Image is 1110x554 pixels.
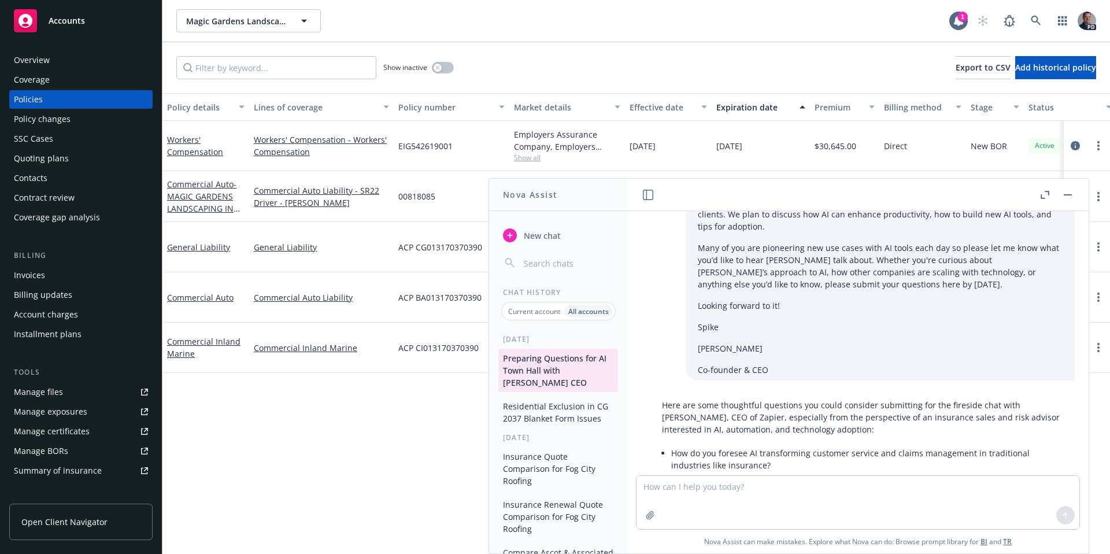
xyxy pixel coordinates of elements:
div: Effective date [630,101,694,113]
a: Invoices [9,266,153,285]
a: Report a Bug [998,9,1021,32]
div: Overview [14,51,50,69]
a: Billing updates [9,286,153,304]
span: Magic Gardens Landscaping Inc. [186,15,286,27]
li: Given [PERSON_NAME]’s role in workflow automation, what surprising or innovative use cases have y... [671,474,1063,503]
a: Quoting plans [9,149,153,168]
a: Commercial Inland Marine [167,336,240,359]
p: Co-founder & CEO [698,364,1063,376]
span: Open Client Navigator [21,516,108,528]
div: Coverage [14,71,50,89]
a: Manage files [9,383,153,401]
a: Contract review [9,189,153,207]
span: Export to CSV [956,62,1011,73]
div: Policy details [167,101,232,113]
a: Account charges [9,305,153,324]
div: Manage exposures [14,402,87,421]
a: Contacts [9,169,153,187]
a: SSC Cases [9,130,153,148]
button: Policy details [162,93,249,121]
div: Stage [971,101,1007,113]
a: Commercial Auto Liability - SR22 Driver - [PERSON_NAME] [254,184,389,209]
a: more [1091,240,1105,254]
a: Policies [9,90,153,109]
p: Here are some thoughtful questions you could consider submitting for the fireside chat with [PERS... [662,399,1063,435]
div: Status [1028,101,1099,113]
span: Accounts [49,16,85,25]
div: Expiration date [716,101,793,113]
a: BI [980,537,987,546]
button: New chat [498,225,618,246]
span: [DATE] [716,140,742,152]
div: Lines of coverage [254,101,376,113]
a: Switch app [1051,9,1074,32]
input: Filter by keyword... [176,56,376,79]
a: Start snowing [971,9,994,32]
input: Search chats [521,255,613,271]
span: ACP BA013170370390 [398,291,482,304]
a: more [1091,341,1105,354]
button: Residential Exclusion in CG 2037 Blanket Form Issues [498,397,618,428]
div: Manage files [14,383,63,401]
li: How do you foresee AI transforming customer service and claims management in traditional industri... [671,445,1063,474]
a: more [1091,290,1105,304]
button: Lines of coverage [249,93,394,121]
div: Policies [14,90,43,109]
a: Coverage [9,71,153,89]
img: photo [1078,12,1096,30]
p: Current account [508,306,560,316]
div: 1 [957,12,968,22]
div: Quoting plans [14,149,69,168]
span: EIG542619001 [398,140,453,152]
div: Account charges [14,305,78,324]
button: Effective date [625,93,712,121]
div: Policy number [398,101,492,113]
span: Active [1033,141,1056,151]
a: Workers' Compensation - Workers' Compensation [254,134,389,158]
p: Many of you are pioneering new use cases with AI tools each day so please let me know what you’d ... [698,242,1063,290]
div: Installment plans [14,325,82,344]
a: Commercial Auto [167,179,239,226]
button: Insurance Renewal Quote Comparison for Fog City Roofing [498,495,618,538]
div: Policy changes [14,110,71,128]
a: Search [1024,9,1048,32]
a: TR [1003,537,1012,546]
span: ACP CG013170370390 [398,241,482,253]
div: Billing [9,250,153,261]
a: Summary of insurance [9,461,153,480]
button: Premium [810,93,879,121]
div: Billing updates [14,286,72,304]
span: New BOR [971,140,1007,152]
span: Show inactive [383,62,427,72]
span: ACP CI013170370390 [398,342,479,354]
span: Nova Assist can make mistakes. Explore what Nova can do: Browse prompt library for and [704,530,1012,553]
h1: Nova Assist [503,189,557,201]
button: Magic Gardens Landscaping Inc. [176,9,321,32]
div: Manage certificates [14,422,90,441]
div: Tools [9,367,153,378]
span: Show all [514,153,620,162]
div: Market details [514,101,608,113]
a: Manage exposures [9,402,153,421]
p: All accounts [568,306,609,316]
button: Market details [509,93,625,121]
div: Chat History [489,287,627,297]
p: Spike [698,321,1063,333]
a: Commercial Auto Liability [254,291,389,304]
span: [DATE] [630,140,656,152]
span: Add historical policy [1015,62,1096,73]
button: Policy number [394,93,509,121]
div: SSC Cases [14,130,53,148]
div: Billing method [884,101,949,113]
div: Summary of insurance [14,461,102,480]
div: [DATE] [489,433,627,442]
a: General Liability [254,241,389,253]
a: Overview [9,51,153,69]
span: 00818085 [398,190,435,202]
span: New chat [521,230,561,242]
div: Employers Assurance Company, Employers Insurance Group [514,128,620,153]
a: Accounts [9,5,153,37]
button: Billing method [879,93,966,121]
div: Coverage gap analysis [14,208,100,227]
